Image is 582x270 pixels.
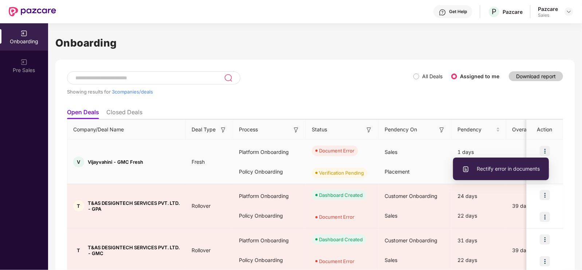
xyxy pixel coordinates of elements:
th: Company/Deal Name [67,120,186,140]
img: svg+xml;base64,PHN2ZyBpZD0iVXBsb2FkX0xvZ3MiIGRhdGEtbmFtZT0iVXBsb2FkIExvZ3MiIHhtbG5zPSJodHRwOi8vd3... [462,166,469,173]
img: svg+xml;base64,PHN2ZyB3aWR0aD0iMTYiIGhlaWdodD0iMTYiIHZpZXdCb3g9IjAgMCAxNiAxNiIgZmlsbD0ibm9uZSIgeG... [365,126,373,134]
li: Open Deals [67,108,99,119]
div: Showing results for [67,89,413,95]
img: icon [540,234,550,245]
img: icon [540,256,550,266]
span: 3 companies/deals [112,89,153,95]
img: svg+xml;base64,PHN2ZyB3aWR0aD0iMTYiIGhlaWdodD0iMTYiIHZpZXdCb3g9IjAgMCAxNiAxNiIgZmlsbD0ibm9uZSIgeG... [292,126,300,134]
label: All Deals [422,73,443,79]
img: New Pazcare Logo [9,7,56,16]
img: svg+xml;base64,PHN2ZyB3aWR0aD0iMjQiIGhlaWdodD0iMjUiIHZpZXdCb3g9IjAgMCAyNCAyNSIgZmlsbD0ibm9uZSIgeG... [224,74,232,82]
div: Pazcare [503,8,523,15]
div: Platform Onboarding [233,142,306,162]
img: svg+xml;base64,PHN2ZyB3aWR0aD0iMjAiIGhlaWdodD0iMjAiIHZpZXdCb3g9IjAgMCAyMCAyMCIgZmlsbD0ibm9uZSIgeG... [20,59,28,66]
img: svg+xml;base64,PHN2ZyBpZD0iSGVscC0zMngzMiIgeG1sbnM9Imh0dHA6Ly93d3cudzMub3JnLzIwMDAvc3ZnIiB3aWR0aD... [439,9,446,16]
h1: Onboarding [55,35,575,51]
img: icon [540,212,550,222]
span: Rollover [186,203,216,209]
span: Pendency On [385,126,417,134]
div: 22 days [452,250,506,270]
img: svg+xml;base64,PHN2ZyB3aWR0aD0iMjAiIGhlaWdodD0iMjAiIHZpZXdCb3g9IjAgMCAyMCAyMCIgZmlsbD0ibm9uZSIgeG... [20,30,28,37]
span: Deal Type [192,126,216,134]
div: Dashboard Created [319,236,363,243]
img: icon [540,190,550,200]
span: Status [312,126,327,134]
div: 22 days [452,206,506,226]
div: Platform Onboarding [233,231,306,250]
span: Rectify error in documents [462,165,540,173]
div: Dashboard Created [319,191,363,199]
th: Overall Pendency [506,120,568,140]
div: Policy Onboarding [233,250,306,270]
div: Sales [538,12,558,18]
div: Platform Onboarding [233,186,306,206]
span: Sales [385,257,397,263]
div: Policy Onboarding [233,206,306,226]
span: Placement [385,168,410,175]
label: Assigned to me [460,73,499,79]
span: T&AS DESIGNTECH SERVICES PVT. LTD. - GMC [88,245,180,256]
span: Customer Onboarding [385,193,437,199]
th: Pendency [452,120,506,140]
div: 31 days [452,231,506,250]
div: Document Error [319,213,354,221]
div: Document Error [319,147,354,154]
span: Sales [385,213,397,219]
button: Download report [509,71,563,81]
img: svg+xml;base64,PHN2ZyBpZD0iRHJvcGRvd24tMzJ4MzIiIHhtbG5zPSJodHRwOi8vd3d3LnczLm9yZy8yMDAwL3N2ZyIgd2... [566,9,572,15]
div: Pazcare [538,5,558,12]
span: Customer Onboarding [385,237,437,243]
span: Pendency [457,126,495,134]
div: 39 days [506,202,568,210]
div: T [73,200,84,211]
span: P [492,7,496,16]
div: 24 days [452,186,506,206]
div: 1 days [452,142,506,162]
div: T [73,245,84,256]
img: svg+xml;base64,PHN2ZyB3aWR0aD0iMTYiIGhlaWdodD0iMTYiIHZpZXdCb3g9IjAgMCAxNiAxNiIgZmlsbD0ibm9uZSIgeG... [438,126,445,134]
img: svg+xml;base64,PHN2ZyB3aWR0aD0iMTYiIGhlaWdodD0iMTYiIHZpZXdCb3g9IjAgMCAxNiAxNiIgZmlsbD0ibm9uZSIgeG... [220,126,227,134]
div: V [73,156,84,167]
span: Sales [385,149,397,155]
span: T&AS DESIGNTECH SERVICES PVT. LTD. - GPA [88,200,180,212]
div: Document Error [319,258,354,265]
li: Closed Deals [106,108,142,119]
div: Get Help [449,9,467,15]
th: Action [527,120,563,140]
span: Process [239,126,258,134]
span: Fresh [186,159,211,165]
div: 39 days [506,246,568,254]
div: Policy Onboarding [233,162,306,182]
span: Vijayvahini - GMC Fresh [88,159,143,165]
span: Rollover [186,247,216,253]
div: Verification Pending [319,169,364,176]
img: icon [540,146,550,156]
